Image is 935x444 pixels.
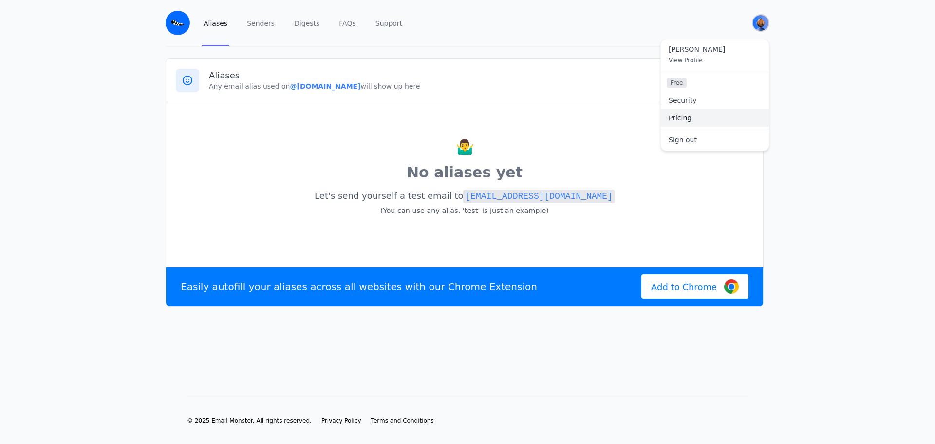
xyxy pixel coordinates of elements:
[641,274,748,299] a: Add to Chrome
[463,190,614,203] code: [EMAIL_ADDRESS][DOMAIN_NAME]
[166,11,190,35] img: Email Monster
[669,45,761,54] span: [PERSON_NAME]
[176,187,753,219] p: Let's send yourself a test email to
[752,14,769,32] button: User menu
[651,280,717,293] span: Add to Chrome
[209,81,753,91] p: Any email alias used on will show up here
[380,207,549,214] small: (You can use any alias, 'test' is just an example)
[371,417,434,424] span: Terms and Conditions
[724,279,739,294] img: Google Chrome Logo
[661,131,769,149] a: Sign out
[321,417,361,424] span: Privacy Policy
[176,162,753,183] p: No aliases yet
[669,57,703,64] span: View Profile
[321,417,361,425] a: Privacy Policy
[209,70,753,81] h3: Aliases
[290,82,360,90] b: @[DOMAIN_NAME]
[371,417,434,425] a: Terms and Conditions
[176,136,753,158] p: 🤷‍♂️
[181,280,537,293] p: Easily autofill your aliases across all websites with our Chrome Extension
[187,417,312,425] li: © 2025 Email Monster. All rights reserved.
[667,78,687,88] span: Free
[661,109,769,127] a: Pricing
[661,39,769,72] a: [PERSON_NAME] View Profile
[661,92,769,109] a: Security
[463,191,614,201] a: [EMAIL_ADDRESS][DOMAIN_NAME]
[753,15,768,31] img: kyle mendz's Avatar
